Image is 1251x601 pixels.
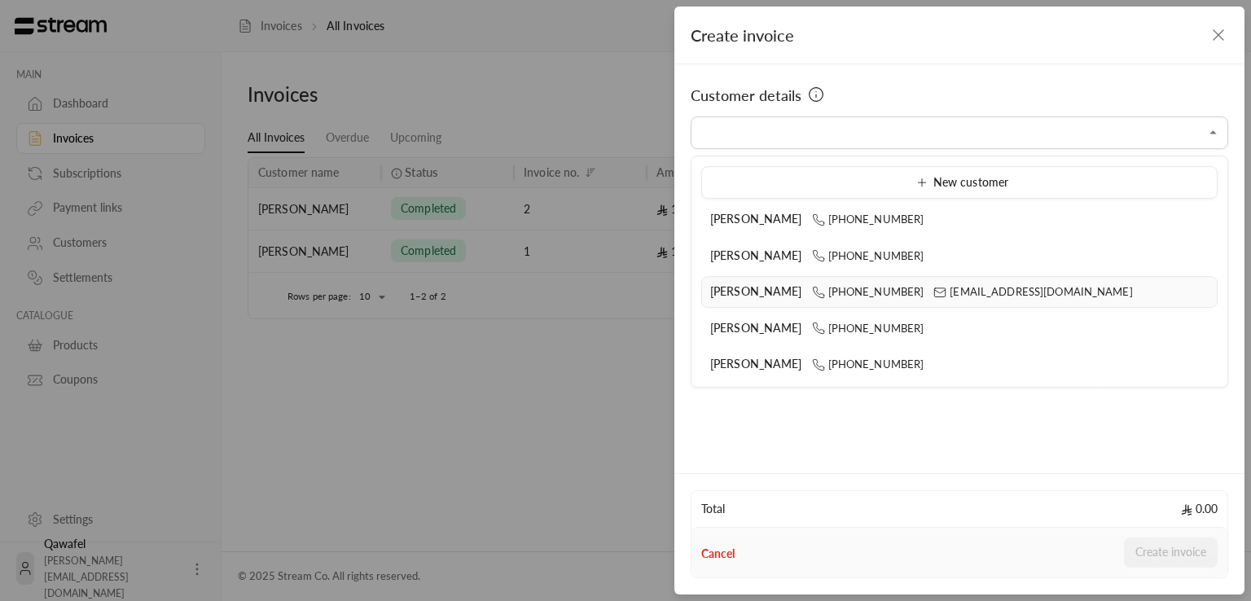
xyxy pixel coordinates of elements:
[933,285,1132,298] span: [EMAIL_ADDRESS][DOMAIN_NAME]
[812,249,924,262] span: [PHONE_NUMBER]
[710,321,802,335] span: [PERSON_NAME]
[691,84,801,107] span: Customer details
[710,212,802,226] span: [PERSON_NAME]
[911,175,1008,189] span: New customer
[812,285,924,298] span: [PHONE_NUMBER]
[710,357,802,371] span: [PERSON_NAME]
[701,501,725,517] span: Total
[710,284,802,298] span: [PERSON_NAME]
[1181,501,1218,517] span: 0.00
[701,546,735,562] button: Cancel
[1204,123,1223,143] button: Close
[812,322,924,335] span: [PHONE_NUMBER]
[812,213,924,226] span: [PHONE_NUMBER]
[710,248,802,262] span: [PERSON_NAME]
[812,358,924,371] span: [PHONE_NUMBER]
[691,25,794,45] span: Create invoice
